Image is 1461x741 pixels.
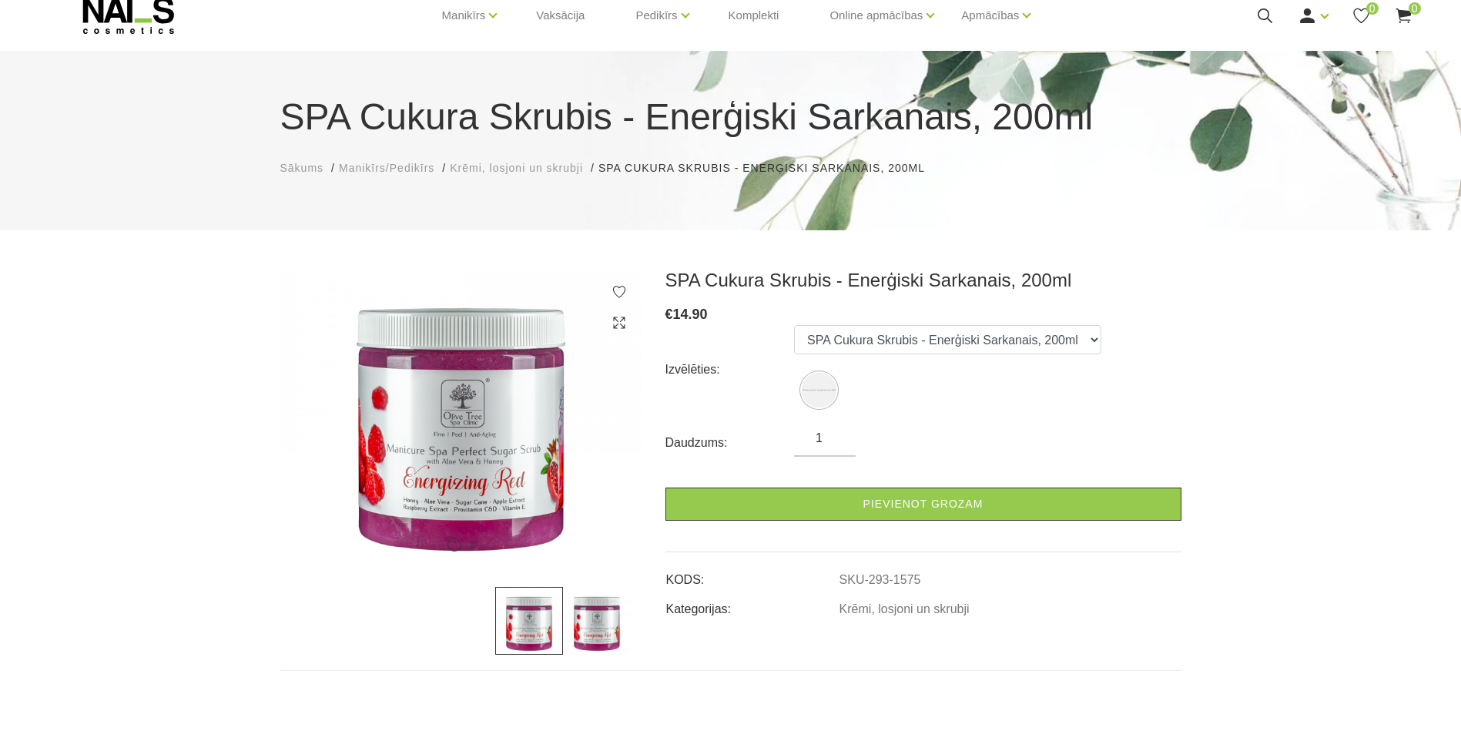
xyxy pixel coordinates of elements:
[280,269,642,564] img: ...
[673,307,708,322] span: 14.90
[665,488,1181,521] a: Pievienot grozam
[1409,2,1421,15] span: 0
[495,587,563,655] img: ...
[1366,2,1379,15] span: 0
[1352,6,1371,25] a: 0
[563,587,631,655] img: ...
[665,357,795,382] div: Izvēlēties:
[450,160,583,176] a: Krēmi, losjoni un skrubji
[280,162,324,174] span: Sākums
[665,560,839,589] td: KODS:
[447,538,461,552] button: 1 of 2
[1394,6,1413,25] a: 0
[450,162,583,174] span: Krēmi, losjoni un skrubji
[339,160,434,176] a: Manikīrs/Pedikīrs
[839,602,970,616] a: Krēmi, losjoni un skrubji
[665,589,839,619] td: Kategorijas:
[665,431,795,455] div: Daudzums:
[470,541,478,548] button: 2 of 2
[802,373,836,407] img: SPA Cukura Skrubis - Enerģiski Sarkanais, 200ml
[339,162,434,174] span: Manikīrs/Pedikīrs
[280,160,324,176] a: Sākums
[665,269,1181,292] h3: SPA Cukura Skrubis - Enerģiski Sarkanais, 200ml
[598,160,940,176] li: SPA Cukura Skrubis - Enerģiski Sarkanais, 200ml
[280,89,1181,145] h1: SPA Cukura Skrubis - Enerģiski Sarkanais, 200ml
[839,573,921,587] a: SKU-293-1575
[665,307,673,322] span: €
